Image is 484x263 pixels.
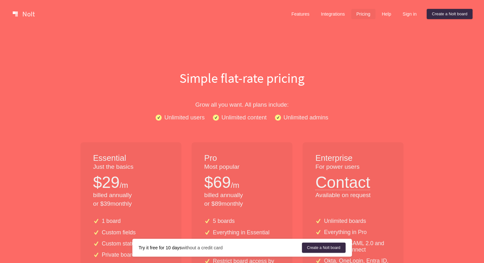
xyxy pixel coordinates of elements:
p: Unlimited users [164,113,205,122]
p: Unlimited content [221,113,267,122]
p: /m [120,180,128,191]
a: Features [286,9,315,19]
a: Sign in [397,9,422,19]
h1: Essential [93,153,169,164]
p: Unlimited admins [284,113,328,122]
p: Everything in Essential [213,230,270,236]
p: billed annually or $ 39 monthly [93,191,169,208]
p: 5 boards [213,218,235,224]
h1: Simple flat-rate pricing [39,69,446,87]
p: billed annually or $ 89 monthly [204,191,280,208]
p: Most popular [204,163,280,171]
p: $ 29 [93,171,120,194]
button: Contact [315,171,370,190]
p: Just the basics [93,163,169,171]
a: Help [377,9,396,19]
strong: Try it free for 10 days [139,245,182,250]
p: /m [231,180,239,191]
h1: Enterprise [315,153,391,164]
p: 1 board [102,218,121,224]
p: Custom fields [102,230,136,236]
p: $ 69 [204,171,231,194]
p: For power users [315,163,391,171]
a: Create a Nolt board [302,243,346,253]
p: Unlimited boards [324,218,366,224]
h1: Pro [204,153,280,164]
p: Grow all you want. All plans include: [39,100,446,109]
p: Available on request [315,191,391,200]
div: without a credit card [139,245,302,251]
a: Integrations [316,9,350,19]
p: Everything in Pro [324,229,367,235]
a: Create a Nolt board [427,9,473,19]
a: Pricing [351,9,375,19]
